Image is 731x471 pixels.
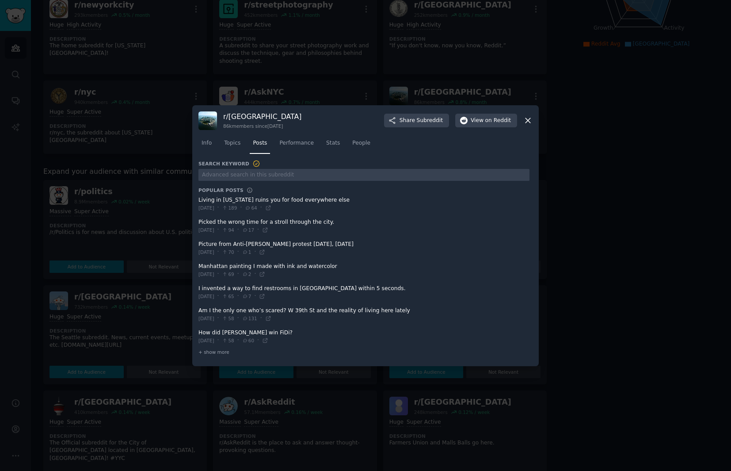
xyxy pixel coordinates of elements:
[222,315,234,322] span: 58
[222,337,234,344] span: 58
[455,114,517,128] button: Viewon Reddit
[242,227,254,233] span: 17
[254,270,256,278] span: ·
[242,315,257,322] span: 131
[276,136,317,154] a: Performance
[245,205,257,211] span: 64
[198,271,214,277] span: [DATE]
[222,227,234,233] span: 94
[198,136,215,154] a: Info
[254,292,256,300] span: ·
[198,205,214,211] span: [DATE]
[323,136,343,154] a: Stats
[198,227,214,233] span: [DATE]
[222,205,237,211] span: 189
[217,270,219,278] span: ·
[237,270,239,278] span: ·
[217,292,219,300] span: ·
[198,249,214,255] span: [DATE]
[198,349,229,355] span: + show more
[352,139,370,147] span: People
[237,292,239,300] span: ·
[242,271,251,277] span: 2
[250,136,270,154] a: Posts
[217,314,219,322] span: ·
[349,136,373,154] a: People
[237,226,239,234] span: ·
[485,117,511,125] span: on Reddit
[260,204,262,212] span: ·
[417,117,443,125] span: Subreddit
[260,314,262,322] span: ·
[222,293,234,299] span: 65
[217,204,219,212] span: ·
[198,160,260,168] h3: Search Keyword
[253,139,267,147] span: Posts
[471,117,511,125] span: View
[326,139,340,147] span: Stats
[198,337,214,344] span: [DATE]
[198,293,214,299] span: [DATE]
[242,293,251,299] span: 7
[237,337,239,345] span: ·
[198,169,529,181] input: Advanced search in this subreddit
[279,139,314,147] span: Performance
[237,248,239,256] span: ·
[384,114,449,128] button: ShareSubreddit
[223,112,301,121] h3: r/ [GEOGRAPHIC_DATA]
[240,204,242,212] span: ·
[222,271,234,277] span: 69
[217,226,219,234] span: ·
[223,123,301,129] div: 86k members since [DATE]
[237,314,239,322] span: ·
[257,337,259,345] span: ·
[217,337,219,345] span: ·
[221,136,244,154] a: Topics
[242,337,254,344] span: 60
[198,187,244,193] h3: Popular Posts
[224,139,240,147] span: Topics
[217,248,219,256] span: ·
[198,315,214,322] span: [DATE]
[257,226,259,234] span: ·
[202,139,212,147] span: Info
[222,249,234,255] span: 70
[242,249,251,255] span: 1
[400,117,443,125] span: Share
[198,111,217,130] img: manhattan
[254,248,256,256] span: ·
